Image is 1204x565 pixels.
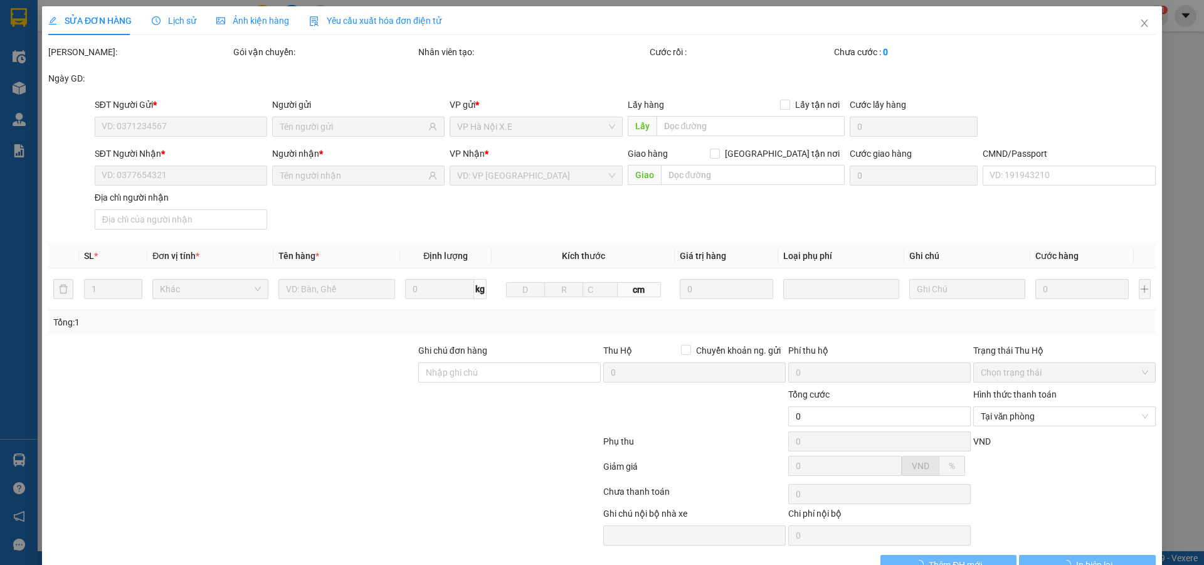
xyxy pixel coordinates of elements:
[720,147,845,161] span: [GEOGRAPHIC_DATA] tận nơi
[279,251,320,261] span: Tên hàng
[657,116,845,136] input: Dọc đường
[161,280,261,298] span: Khác
[850,117,978,137] input: Cước lấy hàng
[618,282,660,297] span: cm
[628,149,668,159] span: Giao hàng
[152,16,196,26] span: Lịch sử
[850,100,906,110] label: Cước lấy hàng
[790,98,845,112] span: Lấy tận nơi
[95,147,267,161] div: SĐT Người Nhận
[788,389,830,399] span: Tổng cước
[778,244,904,268] th: Loại phụ phí
[458,117,615,136] span: VP Hà Nội X.E
[1139,18,1149,28] span: close
[418,346,487,356] label: Ghi chú đơn hàng
[418,45,647,59] div: Nhân viên tạo:
[280,169,426,182] input: Tên người nhận
[48,71,231,85] div: Ngày GD:
[562,251,605,261] span: Kích thước
[1036,279,1129,299] input: 0
[1127,6,1162,41] button: Close
[309,16,319,26] img: icon
[983,147,1155,161] div: CMND/Passport
[603,507,786,525] div: Ghi chú nội bộ nhà xe
[474,279,487,299] span: kg
[429,122,438,131] span: user
[280,120,426,134] input: Tên người gửi
[95,209,267,230] input: Địa chỉ của người nhận
[48,16,57,25] span: edit
[423,251,468,261] span: Định lượng
[84,251,94,261] span: SL
[53,315,465,329] div: Tổng: 1
[850,149,912,159] label: Cước giao hàng
[450,149,485,159] span: VP Nhận
[661,165,845,185] input: Dọc đường
[884,47,889,57] b: 0
[48,16,132,26] span: SỬA ĐƠN HÀNG
[216,16,225,25] span: picture
[152,16,161,25] span: clock-circle
[450,98,623,112] div: VP gửi
[904,244,1030,268] th: Ghi chú
[909,279,1025,299] input: Ghi Chú
[1139,279,1151,299] button: plus
[272,98,445,112] div: Người gửi
[429,171,438,180] span: user
[53,279,73,299] button: delete
[48,45,231,59] div: [PERSON_NAME]:
[95,191,267,204] div: Địa chỉ người nhận
[272,147,445,161] div: Người nhận
[850,166,978,186] input: Cước giao hàng
[788,344,971,362] div: Phí thu hộ
[691,344,786,357] span: Chuyển khoản ng. gửi
[628,116,657,136] span: Lấy
[973,389,1057,399] label: Hình thức thanh toán
[95,98,267,112] div: SĐT Người Gửi
[973,344,1156,357] div: Trạng thái Thu Hộ
[602,485,787,507] div: Chưa thanh toán
[973,436,991,446] span: VND
[628,100,664,110] span: Lấy hàng
[680,279,774,299] input: 0
[506,282,545,297] input: D
[981,407,1148,426] span: Tại văn phòng
[153,251,200,261] span: Đơn vị tính
[628,165,661,185] span: Giao
[309,16,441,26] span: Yêu cầu xuất hóa đơn điện tử
[650,45,832,59] div: Cước rồi :
[680,251,727,261] span: Giá trị hàng
[912,461,929,471] span: VND
[544,282,583,297] input: R
[1036,251,1079,261] span: Cước hàng
[949,461,955,471] span: %
[603,346,632,356] span: Thu Hộ
[835,45,1017,59] div: Chưa cước :
[279,279,395,299] input: VD: Bàn, Ghế
[418,362,601,383] input: Ghi chú đơn hàng
[602,435,787,457] div: Phụ thu
[981,363,1148,382] span: Chọn trạng thái
[788,507,971,525] div: Chi phí nội bộ
[602,460,787,482] div: Giảm giá
[216,16,289,26] span: Ảnh kiện hàng
[583,282,618,297] input: C
[233,45,416,59] div: Gói vận chuyển:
